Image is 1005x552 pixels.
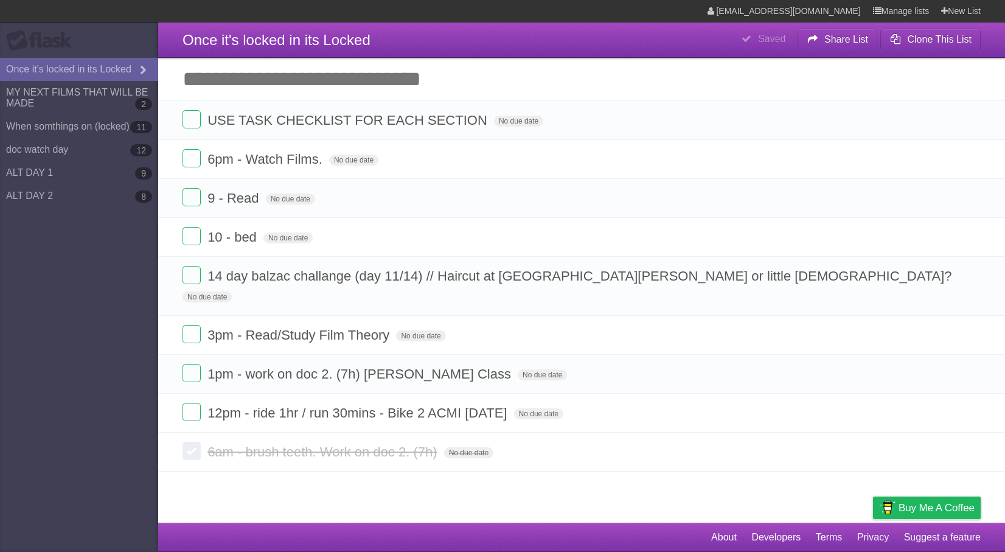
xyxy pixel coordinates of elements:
[130,121,152,133] b: 11
[899,497,975,519] span: Buy me a coffee
[207,366,514,382] span: 1pm - work on doc 2. (7h) [PERSON_NAME] Class
[183,227,201,245] label: Done
[183,364,201,382] label: Done
[207,152,325,167] span: 6pm - Watch Films.
[183,266,201,284] label: Done
[207,327,392,343] span: 3pm - Read/Study Film Theory
[879,497,895,518] img: Buy me a coffee
[135,167,152,180] b: 9
[183,403,201,421] label: Done
[444,447,493,458] span: No due date
[880,29,981,51] button: Clone This List
[135,190,152,203] b: 8
[183,32,370,48] span: Once it's locked in its Locked
[751,526,801,549] a: Developers
[824,34,868,44] b: Share List
[329,155,378,166] span: No due date
[514,408,563,419] span: No due date
[266,194,315,204] span: No due date
[207,113,490,128] span: USE TASK CHECKLIST FOR EACH SECTION
[518,369,567,380] span: No due date
[857,526,889,549] a: Privacy
[183,292,232,302] span: No due date
[135,98,152,110] b: 2
[207,405,510,421] span: 12pm - ride 1hr / run 30mins - Bike 2 ACMI [DATE]
[907,34,972,44] b: Clone This List
[711,526,737,549] a: About
[904,526,981,549] a: Suggest a feature
[207,444,440,459] span: 6am - brush teeth. Work on doc 2. (7h)
[816,526,843,549] a: Terms
[207,229,260,245] span: 10 - bed
[873,497,981,519] a: Buy me a coffee
[6,30,79,52] div: Flask
[183,188,201,206] label: Done
[396,330,445,341] span: No due date
[183,442,201,460] label: Done
[263,232,313,243] span: No due date
[183,149,201,167] label: Done
[130,144,152,156] b: 12
[798,29,878,51] button: Share List
[494,116,543,127] span: No due date
[758,33,785,44] b: Saved
[183,110,201,128] label: Done
[207,268,955,284] span: 14 day balzac challange (day 11/14) // Haircut at [GEOGRAPHIC_DATA][PERSON_NAME] or little [DEMOG...
[207,190,262,206] span: 9 - Read
[183,325,201,343] label: Done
